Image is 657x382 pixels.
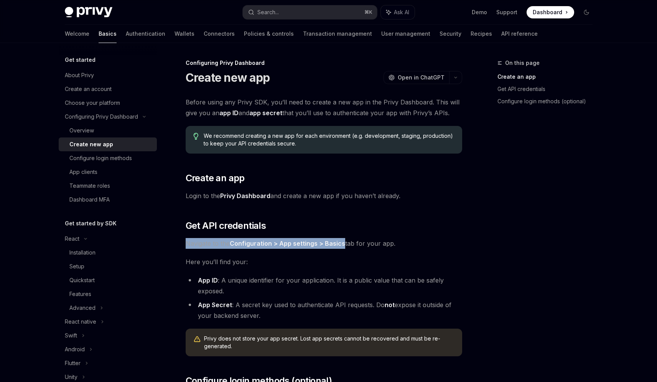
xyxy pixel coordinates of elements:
a: Connectors [204,25,235,43]
a: Quickstart [59,273,157,287]
strong: app secret [249,109,282,117]
div: Unity [65,372,77,382]
span: We recommend creating a new app for each environment (e.g. development, staging, production) to k... [204,132,454,147]
a: App clients [59,165,157,179]
div: Teammate roles [69,181,110,190]
span: Get API credentials [186,220,266,232]
button: Open in ChatGPT [384,71,449,84]
svg: Warning [193,336,201,343]
a: Get API credentials [497,83,599,95]
a: Dashboard MFA [59,193,157,207]
div: React native [65,317,96,326]
div: React [65,234,79,243]
a: Configure login methods (optional) [497,95,599,107]
span: On this page [505,58,540,68]
svg: Tip [193,133,199,140]
strong: app ID [219,109,239,117]
span: ⌘ K [364,9,372,15]
div: Configuring Privy Dashboard [65,112,138,121]
div: Search... [257,8,279,17]
div: Create an account [65,84,112,94]
a: Support [496,8,517,16]
span: Login to the and create a new app if you haven’t already. [186,190,462,201]
a: Dashboard [527,6,574,18]
span: Navigate to the tab for your app. [186,238,462,249]
span: Privy does not store your app secret. Lost app secrets cannot be recovered and must be re-generated. [204,335,454,350]
div: App clients [69,167,97,177]
div: Installation [69,248,96,257]
div: Create new app [69,140,113,149]
div: Choose your platform [65,98,120,107]
a: Transaction management [303,25,372,43]
div: About Privy [65,71,94,80]
a: Overview [59,124,157,137]
a: Security [440,25,461,43]
div: Overview [69,126,94,135]
div: Quickstart [69,276,95,285]
div: Configure login methods [69,154,132,163]
a: Configure login methods [59,151,157,165]
li: : A unique identifier for your application. It is a public value that can be safely exposed. [186,275,462,296]
a: Installation [59,246,157,260]
a: Basics [99,25,117,43]
div: Swift [65,331,77,340]
h1: Create new app [186,71,270,84]
a: API reference [501,25,538,43]
button: Toggle dark mode [580,6,593,18]
a: Teammate roles [59,179,157,193]
span: Ask AI [394,8,409,16]
span: Before using any Privy SDK, you’ll need to create a new app in the Privy Dashboard. This will giv... [186,97,462,118]
a: Demo [472,8,487,16]
a: Privy Dashboard [220,192,270,200]
button: Ask AI [381,5,415,19]
a: Policies & controls [244,25,294,43]
div: Android [65,345,85,354]
strong: not [385,301,395,309]
div: Flutter [65,359,81,368]
img: dark logo [65,7,112,18]
a: Create an app [497,71,599,83]
div: Configuring Privy Dashboard [186,59,462,67]
li: : A secret key used to authenticate API requests. Do expose it outside of your backend server. [186,299,462,321]
div: Setup [69,262,84,271]
a: Authentication [126,25,165,43]
a: Choose your platform [59,96,157,110]
a: About Privy [59,68,157,82]
a: User management [381,25,430,43]
div: Dashboard MFA [69,195,110,204]
a: Recipes [471,25,492,43]
div: Features [69,289,91,299]
a: Setup [59,260,157,273]
h5: Get started [65,55,96,64]
button: Search...⌘K [243,5,377,19]
strong: App ID [198,276,218,284]
a: Features [59,287,157,301]
h5: Get started by SDK [65,219,117,228]
span: Create an app [186,172,245,184]
strong: App Secret [198,301,232,309]
span: Dashboard [533,8,562,16]
a: Configuration > App settings > Basics [230,240,345,248]
span: Open in ChatGPT [398,74,445,81]
div: Advanced [69,303,96,313]
a: Create an account [59,82,157,96]
a: Create new app [59,137,157,151]
a: Welcome [65,25,89,43]
a: Wallets [175,25,194,43]
span: Here you’ll find your: [186,256,462,267]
